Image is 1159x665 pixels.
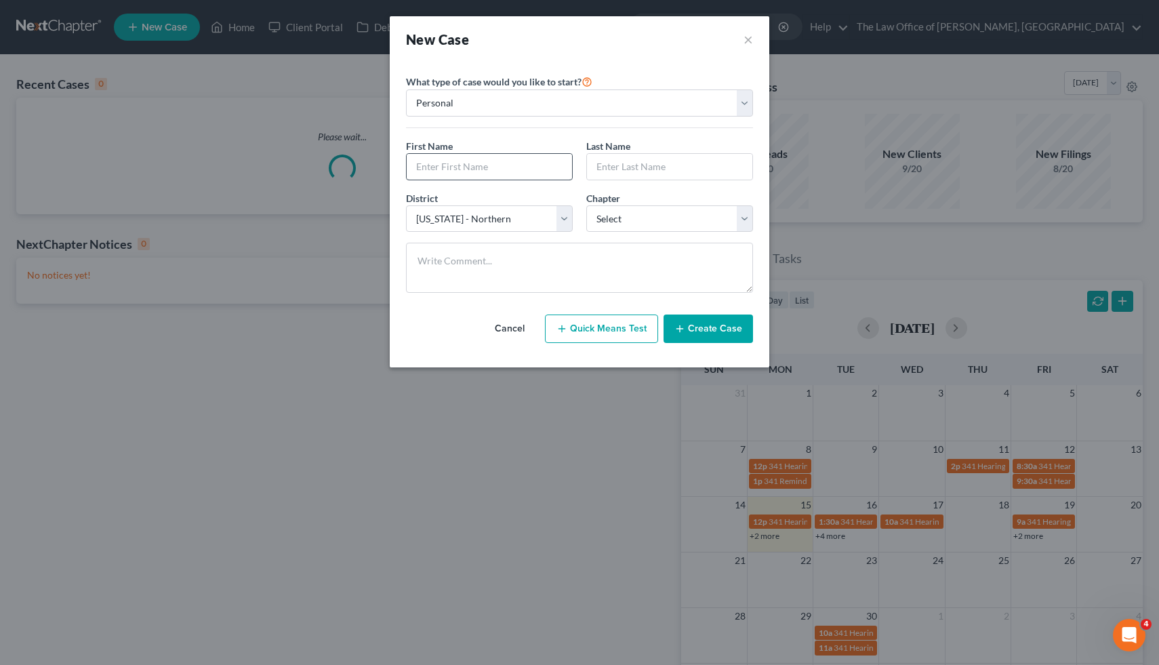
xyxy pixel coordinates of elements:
[480,315,540,342] button: Cancel
[586,193,620,204] span: Chapter
[587,154,752,180] input: Enter Last Name
[586,140,630,152] span: Last Name
[407,154,572,180] input: Enter First Name
[406,31,469,47] strong: New Case
[406,193,438,204] span: District
[1141,619,1152,630] span: 4
[545,315,658,343] button: Quick Means Test
[744,30,753,49] button: ×
[406,140,453,152] span: First Name
[406,73,592,89] label: What type of case would you like to start?
[664,315,753,343] button: Create Case
[1113,619,1145,651] iframe: Intercom live chat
